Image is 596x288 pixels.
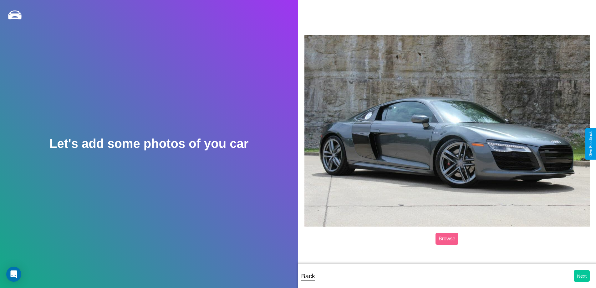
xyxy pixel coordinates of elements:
div: Give Feedback [588,131,593,157]
label: Browse [436,233,458,245]
button: Next [574,270,590,282]
p: Back [301,270,315,282]
div: Open Intercom Messenger [6,267,21,282]
img: posted [304,35,590,227]
h2: Let's add some photos of you car [49,137,248,151]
